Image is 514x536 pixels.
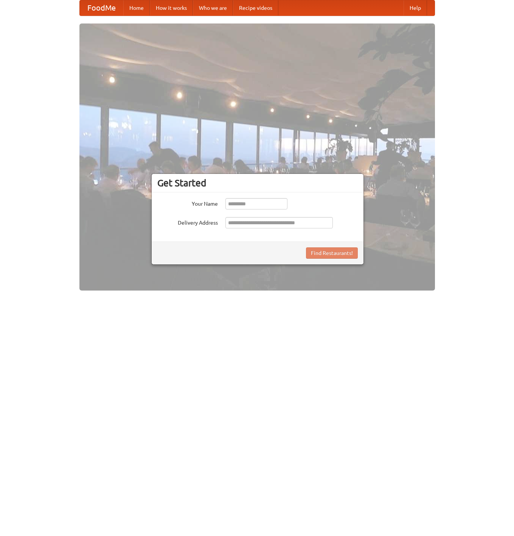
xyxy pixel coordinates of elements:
[157,198,218,208] label: Your Name
[150,0,193,16] a: How it works
[404,0,427,16] a: Help
[80,0,123,16] a: FoodMe
[123,0,150,16] a: Home
[157,177,358,189] h3: Get Started
[306,247,358,259] button: Find Restaurants!
[157,217,218,227] label: Delivery Address
[193,0,233,16] a: Who we are
[233,0,278,16] a: Recipe videos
